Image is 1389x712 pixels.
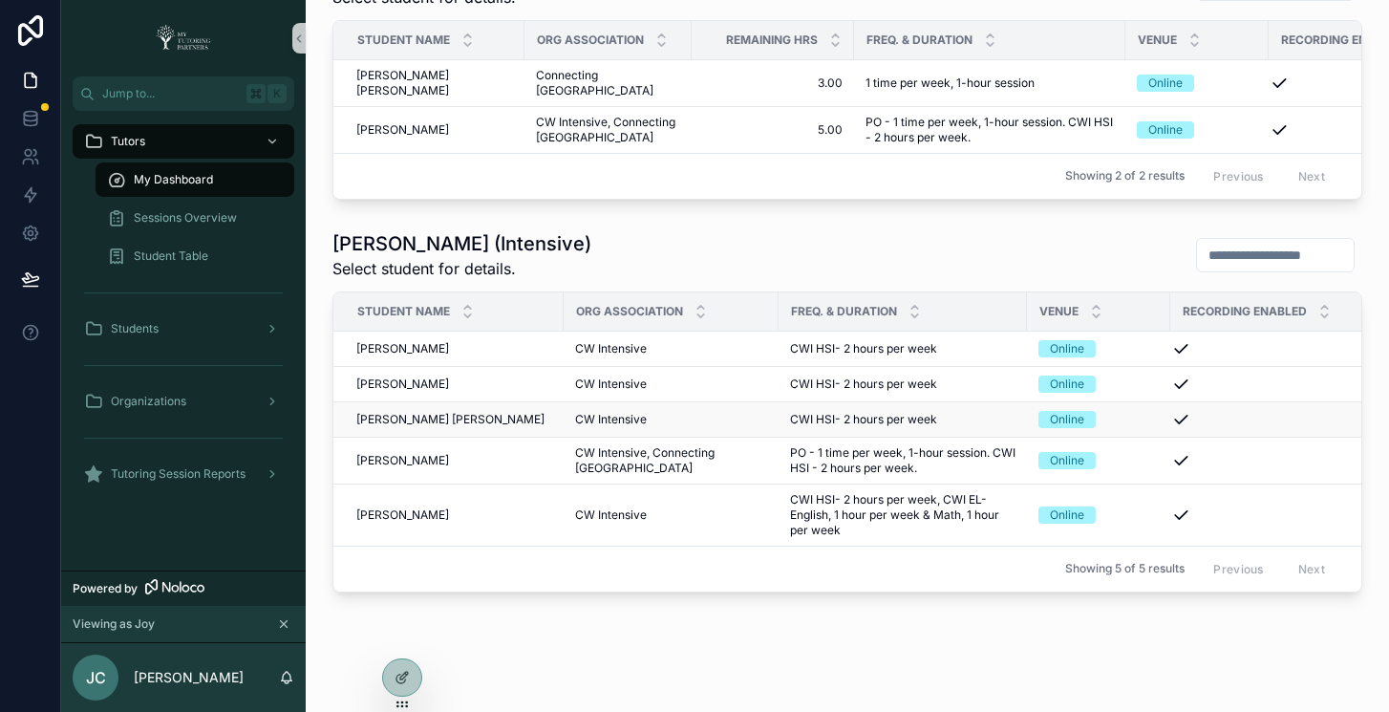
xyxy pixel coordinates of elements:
[537,32,644,48] span: Org Association
[356,377,552,392] a: [PERSON_NAME]
[73,581,138,596] span: Powered by
[865,115,1114,145] a: PO - 1 time per week, 1-hour session. CWI HSI - 2 hours per week.
[790,341,937,356] span: CWI HSI- 2 hours per week
[790,445,1015,476] a: PO - 1 time per week, 1-hour session. CWI HSI - 2 hours per week.
[575,412,647,427] span: CW Intensive
[356,341,552,356] a: [PERSON_NAME]
[865,76,1114,91] a: 1 time per week, 1-hour session
[575,412,767,427] a: CW Intensive
[575,377,767,392] a: CW Intensive
[111,466,246,482] span: Tutoring Session Reports
[356,453,552,468] a: [PERSON_NAME]
[356,507,449,523] span: [PERSON_NAME]
[96,201,294,235] a: Sessions Overview
[73,124,294,159] a: Tutors
[73,312,294,346] a: Students
[575,507,767,523] a: CW Intensive
[357,304,450,319] span: Student Name
[575,341,647,356] span: CW Intensive
[73,457,294,491] a: Tutoring Session Reports
[1050,376,1084,393] div: Online
[790,412,937,427] span: CWI HSI- 2 hours per week
[356,412,545,427] span: [PERSON_NAME] [PERSON_NAME]
[575,445,767,476] a: CW Intensive, Connecting [GEOGRAPHIC_DATA]
[356,68,513,98] a: [PERSON_NAME] [PERSON_NAME]
[1065,168,1185,183] span: Showing 2 of 2 results
[111,321,159,336] span: Students
[356,122,513,138] a: [PERSON_NAME]
[790,412,1015,427] a: CWI HSI- 2 hours per week
[790,341,1015,356] a: CWI HSI- 2 hours per week
[790,377,1015,392] a: CWI HSI- 2 hours per week
[866,32,972,48] span: Freq. & Duration
[96,239,294,273] a: Student Table
[356,122,449,138] span: [PERSON_NAME]
[703,76,843,91] a: 3.00
[536,115,680,145] a: CW Intensive, Connecting [GEOGRAPHIC_DATA]
[356,341,449,356] span: [PERSON_NAME]
[73,616,155,632] span: Viewing as Joy
[150,23,217,54] img: App logo
[1039,304,1079,319] span: Venue
[865,76,1035,91] span: 1 time per week, 1-hour session
[1038,376,1159,393] a: Online
[332,230,591,257] h1: [PERSON_NAME] (Intensive)
[1065,561,1185,576] span: Showing 5 of 5 results
[1050,340,1084,357] div: Online
[1050,507,1084,524] div: Online
[111,394,186,409] span: Organizations
[111,134,145,149] span: Tutors
[1148,121,1183,139] div: Online
[134,668,244,687] p: [PERSON_NAME]
[134,172,213,187] span: My Dashboard
[575,377,647,392] span: CW Intensive
[356,377,449,392] span: [PERSON_NAME]
[726,32,818,48] span: Remaining Hrs
[575,341,767,356] a: CW Intensive
[96,162,294,197] a: My Dashboard
[575,507,647,523] span: CW Intensive
[1137,75,1257,92] a: Online
[61,571,306,606] a: Powered by
[1038,452,1159,469] a: Online
[1137,121,1257,139] a: Online
[1038,507,1159,524] a: Online
[791,304,897,319] span: Freq. & Duration
[790,492,1015,538] a: CWI HSI- 2 hours per week, CWI EL- English, 1 hour per week & Math, 1 hour per week
[73,76,294,111] button: Jump to...K
[86,666,106,689] span: JC
[536,68,680,98] a: Connecting [GEOGRAPHIC_DATA]
[1050,452,1084,469] div: Online
[1183,304,1307,319] span: Recording Enabled
[1148,75,1183,92] div: Online
[1038,411,1159,428] a: Online
[1038,340,1159,357] a: Online
[61,111,306,516] div: scrollable content
[269,86,285,101] span: K
[102,86,239,101] span: Jump to...
[356,507,552,523] a: [PERSON_NAME]
[134,248,208,264] span: Student Table
[1050,411,1084,428] div: Online
[790,377,937,392] span: CWI HSI- 2 hours per week
[703,122,843,138] a: 5.00
[576,304,683,319] span: Org Association
[134,210,237,226] span: Sessions Overview
[357,32,450,48] span: Student Name
[332,257,591,280] span: Select student for details.
[1138,32,1177,48] span: Venue
[356,412,552,427] a: [PERSON_NAME] [PERSON_NAME]
[356,453,449,468] span: [PERSON_NAME]
[73,384,294,419] a: Organizations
